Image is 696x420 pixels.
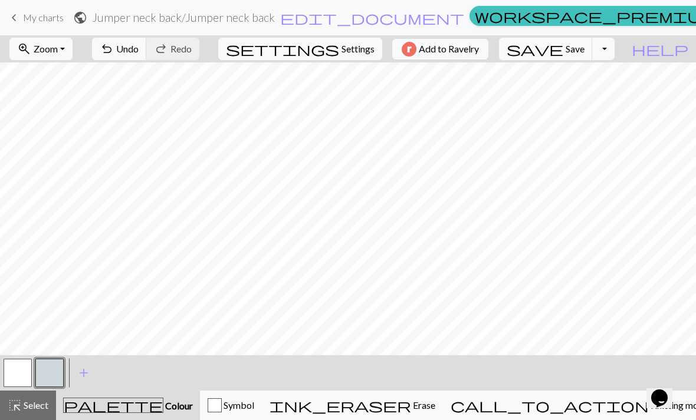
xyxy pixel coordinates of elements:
[226,42,339,56] i: Settings
[73,9,87,26] span: public
[499,38,593,60] button: Save
[200,391,262,420] button: Symbol
[566,43,585,54] span: Save
[22,399,48,411] span: Select
[451,397,649,414] span: call_to_action
[270,397,411,414] span: ink_eraser
[100,41,114,57] span: undo
[646,373,684,408] iframe: chat widget
[507,41,563,57] span: save
[402,42,416,57] img: Ravelry
[17,41,31,57] span: zoom_in
[7,8,64,28] a: My charts
[419,42,479,57] span: Add to Ravelry
[9,38,73,60] button: Zoom
[77,365,91,381] span: add
[163,400,193,411] span: Colour
[92,11,275,24] h2: Jumper neck back / Jumper neck back
[92,38,147,60] button: Undo
[632,41,688,57] span: help
[7,9,21,26] span: keyboard_arrow_left
[222,399,254,411] span: Symbol
[116,43,139,54] span: Undo
[280,9,464,26] span: edit_document
[23,12,64,23] span: My charts
[34,43,58,54] span: Zoom
[392,39,488,59] button: Add to Ravelry
[226,41,339,57] span: settings
[56,391,200,420] button: Colour
[411,399,435,411] span: Erase
[262,391,443,420] button: Erase
[218,38,382,60] button: SettingsSettings
[8,397,22,414] span: highlight_alt
[64,397,163,414] span: palette
[342,42,375,56] span: Settings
